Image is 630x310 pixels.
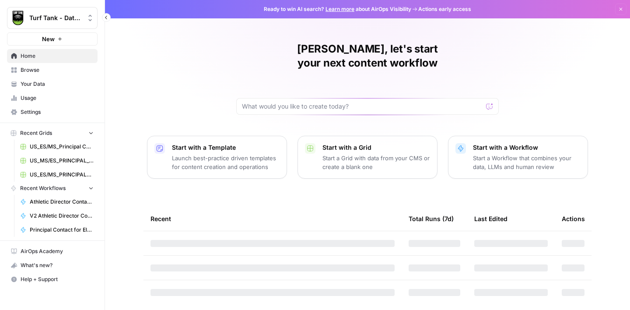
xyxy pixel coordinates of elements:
span: Principal Contact for Elementary Schools [30,226,94,234]
a: Your Data [7,77,98,91]
div: What's new? [7,259,97,272]
button: Workspace: Turf Tank - Data Team [7,7,98,29]
p: Start with a Grid [322,143,430,152]
p: Start a Workflow that combines your data, LLMs and human review [473,154,581,171]
span: Usage [21,94,94,102]
a: Usage [7,91,98,105]
a: V2 Athletic Director Contact for High Schools [16,209,98,223]
span: US_ES/MS_Principal Contacts_1 [30,143,94,151]
span: Athletic Director Contact for High Schools [30,198,94,206]
span: Settings [21,108,94,116]
span: Help + Support [21,275,94,283]
span: Your Data [21,80,94,88]
span: Recent Grids [20,129,52,137]
p: Start with a Workflow [473,143,581,152]
p: Start a Grid with data from your CMS or create a blank one [322,154,430,171]
a: AirOps Academy [7,244,98,258]
div: Total Runs (7d) [409,207,454,231]
a: Home [7,49,98,63]
span: Home [21,52,94,60]
button: New [7,32,98,46]
div: Actions [562,207,585,231]
button: Start with a TemplateLaunch best-practice driven templates for content creation and operations [147,136,287,179]
span: Turf Tank - Data Team [29,14,82,22]
a: US_MS/ES_PRINCIPAL_1_INICIAL TEST [16,154,98,168]
div: Recent [150,207,395,231]
button: Recent Workflows [7,182,98,195]
h1: [PERSON_NAME], let's start your next content workflow [236,42,499,70]
span: New [42,35,55,43]
span: Ready to win AI search? about AirOps Visibility [264,5,411,13]
input: What would you like to create today? [242,102,483,111]
p: Launch best-practice driven templates for content creation and operations [172,154,280,171]
span: AirOps Academy [21,247,94,255]
a: Athletic Director Contact for High Schools [16,195,98,209]
p: Start with a Template [172,143,280,152]
button: What's new? [7,258,98,272]
a: US_ES/MS_Principal Contacts_1 [16,140,98,154]
span: Actions early access [418,5,471,13]
span: V2 Athletic Director Contact for High Schools [30,212,94,220]
span: US_ES/MS_PRINCIPAL_2_INITIAL TEST [30,171,94,179]
div: Last Edited [474,207,507,231]
span: Recent Workflows [20,184,66,192]
a: US_ES/MS_PRINCIPAL_2_INITIAL TEST [16,168,98,182]
img: Turf Tank - Data Team Logo [10,10,26,26]
button: Start with a GridStart a Grid with data from your CMS or create a blank one [297,136,437,179]
button: Help + Support [7,272,98,286]
a: Principal Contact for Elementary Schools [16,223,98,237]
a: Learn more [325,6,354,12]
span: Browse [21,66,94,74]
button: Recent Grids [7,127,98,140]
button: Start with a WorkflowStart a Workflow that combines your data, LLMs and human review [448,136,588,179]
span: US_MS/ES_PRINCIPAL_1_INICIAL TEST [30,157,94,165]
a: Browse [7,63,98,77]
a: Settings [7,105,98,119]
